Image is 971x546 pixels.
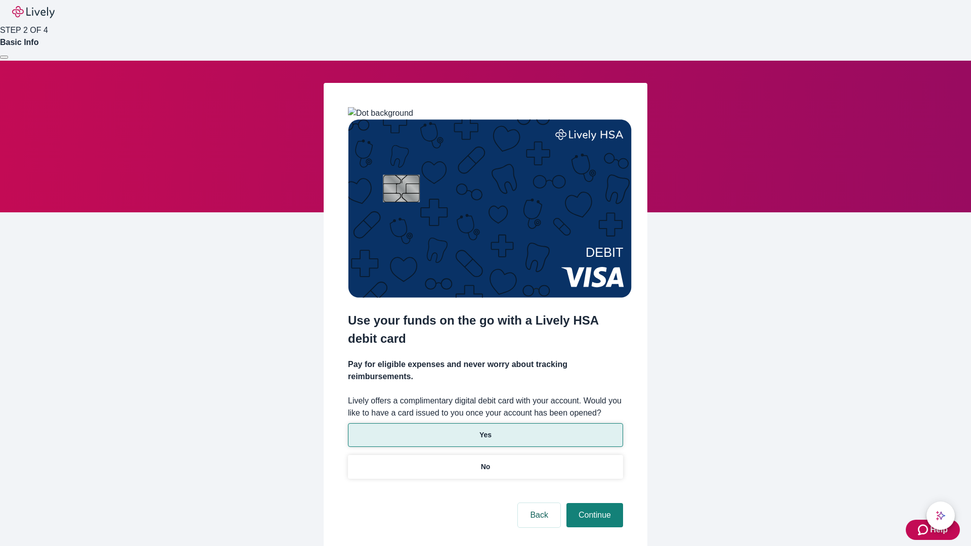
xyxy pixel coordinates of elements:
[348,395,623,419] label: Lively offers a complimentary digital debit card with your account. Would you like to have a card...
[566,503,623,527] button: Continue
[926,502,955,530] button: chat
[936,511,946,521] svg: Lively AI Assistant
[12,6,55,18] img: Lively
[348,107,413,119] img: Dot background
[348,358,623,383] h4: Pay for eligible expenses and never worry about tracking reimbursements.
[348,311,623,348] h2: Use your funds on the go with a Lively HSA debit card
[518,503,560,527] button: Back
[348,423,623,447] button: Yes
[918,524,930,536] svg: Zendesk support icon
[906,520,960,540] button: Zendesk support iconHelp
[481,462,491,472] p: No
[479,430,492,440] p: Yes
[930,524,948,536] span: Help
[348,455,623,479] button: No
[348,119,632,298] img: Debit card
